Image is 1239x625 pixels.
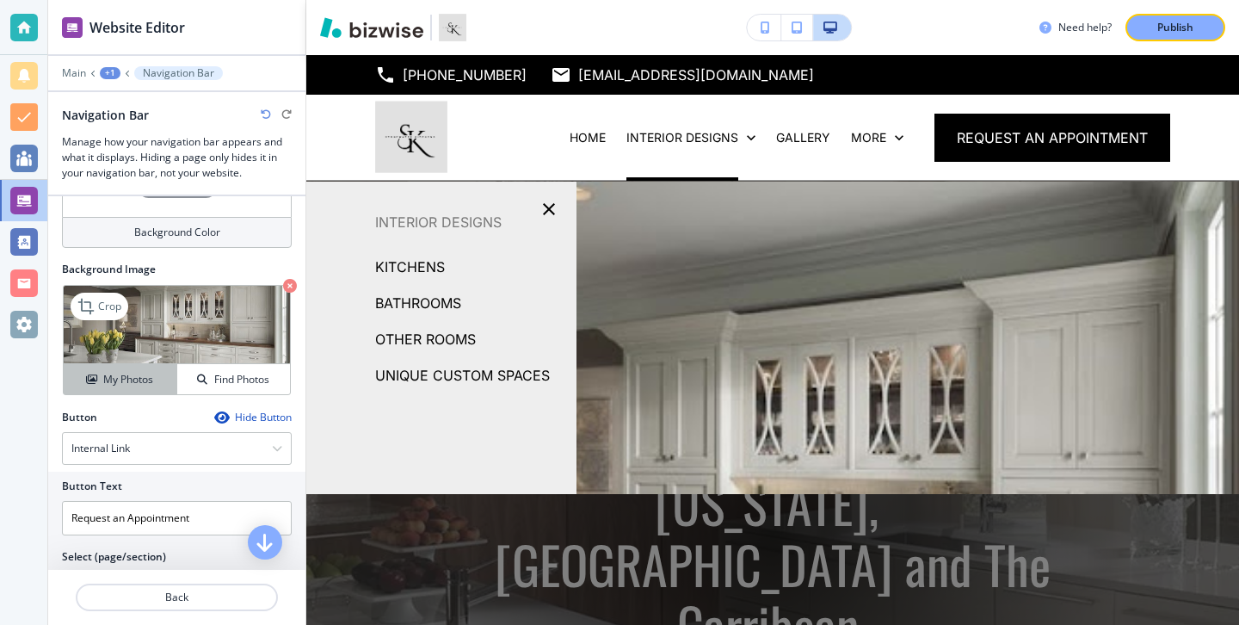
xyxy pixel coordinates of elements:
h4: Background Color [134,225,220,240]
p: GALLERY [776,129,830,146]
button: Find Photos [177,364,290,394]
button: Back [76,584,278,611]
button: Navigation Bar [134,66,223,80]
h2: Select (page/section) [62,549,166,565]
h3: Manage how your navigation bar appears and what it displays. Hiding a page only hides it in your ... [62,134,292,181]
div: CropMy PhotosFind Photos [62,284,292,396]
button: #FFFFFFBackground Color [62,157,292,248]
img: Your Logo [439,14,466,41]
button: My Photos [64,364,177,394]
p: More [851,129,886,146]
h4: Internal Link [71,441,130,456]
h2: Button [62,410,97,425]
img: Bizwise Logo [320,17,423,38]
p: [EMAIL_ADDRESS][DOMAIN_NAME] [578,62,814,88]
p: KITCHENS [375,254,445,280]
button: Publish [1125,14,1225,41]
p: [PHONE_NUMBER] [403,62,527,88]
p: INTERIOR DESIGNS [626,129,738,146]
p: Crop [98,299,121,314]
button: Hide Button [214,411,292,424]
div: Crop [71,293,128,320]
p: HOME [570,129,606,146]
p: Navigation Bar [143,67,214,79]
h3: Need help? [1058,20,1112,35]
h2: Website Editor [89,17,185,38]
p: Back [77,590,276,605]
h2: Background Image [62,262,292,277]
span: Request an Appointment [957,127,1148,148]
h4: My Photos [103,372,153,387]
h2: Navigation Bar [62,106,149,124]
p: UNIQUE CUSTOM SPACES [375,362,550,388]
p: Publish [1157,20,1193,35]
p: OTHER ROOMS [375,326,476,352]
button: +1 [100,67,120,79]
img: Stonewater Kitchens [375,101,447,173]
h4: Find Photos [214,372,269,387]
p: BATHROOMS [375,290,461,316]
h2: Button Text [62,479,122,494]
p: INTERIOR DESIGNS [306,209,576,235]
button: Main [62,67,86,79]
img: editor icon [62,17,83,38]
